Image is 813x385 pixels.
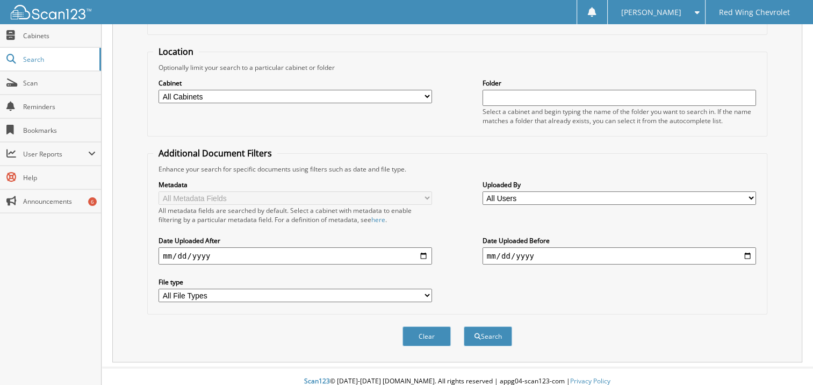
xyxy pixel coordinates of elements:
div: 6 [88,197,97,206]
span: Cabinets [23,31,96,40]
span: Search [23,55,94,64]
label: File type [159,277,432,287]
div: All metadata fields are searched by default. Select a cabinet with metadata to enable filtering b... [159,206,432,224]
div: Enhance your search for specific documents using filters such as date and file type. [153,165,761,174]
span: Announcements [23,197,96,206]
input: end [483,247,756,265]
label: Cabinet [159,79,432,88]
span: Bookmarks [23,126,96,135]
a: here [371,215,385,224]
span: Reminders [23,102,96,111]
div: Optionally limit your search to a particular cabinet or folder [153,63,761,72]
span: User Reports [23,149,88,159]
label: Metadata [159,180,432,189]
div: Select a cabinet and begin typing the name of the folder you want to search in. If the name match... [483,107,756,125]
span: [PERSON_NAME] [621,9,681,16]
legend: Additional Document Filters [153,147,277,159]
label: Folder [483,79,756,88]
span: Scan [23,79,96,88]
label: Uploaded By [483,180,756,189]
span: Help [23,173,96,182]
legend: Location [153,46,199,58]
label: Date Uploaded After [159,236,432,245]
input: start [159,247,432,265]
span: Red Wing Chevrolet [719,9,790,16]
img: scan123-logo-white.svg [11,5,91,19]
button: Clear [402,326,451,346]
label: Date Uploaded Before [483,236,756,245]
button: Search [464,326,512,346]
iframe: Chat Widget [759,333,813,385]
